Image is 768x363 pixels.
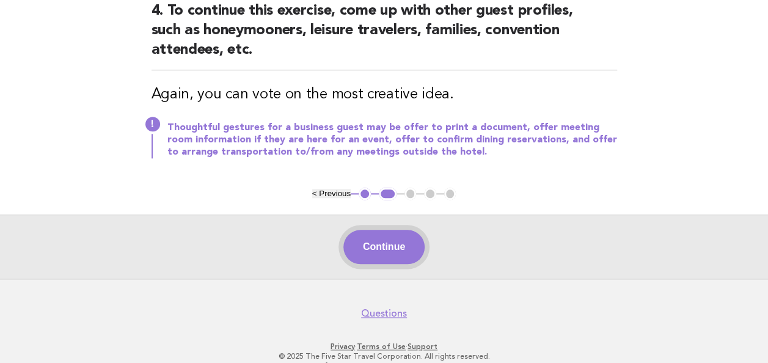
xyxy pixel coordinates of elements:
[167,122,617,158] p: Thoughtful gestures for a business guest may be offer to print a document, offer meeting room inf...
[343,230,425,264] button: Continue
[408,342,437,351] a: Support
[152,85,617,105] h3: Again, you can vote on the most creative idea.
[331,342,355,351] a: Privacy
[17,342,751,351] p: · ·
[361,307,407,320] a: Questions
[312,189,351,198] button: < Previous
[17,351,751,361] p: © 2025 The Five Star Travel Corporation. All rights reserved.
[359,188,371,200] button: 1
[379,188,397,200] button: 2
[152,1,617,70] h2: 4. To continue this exercise, come up with other guest profiles, such as honeymooners, leisure tr...
[357,342,406,351] a: Terms of Use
